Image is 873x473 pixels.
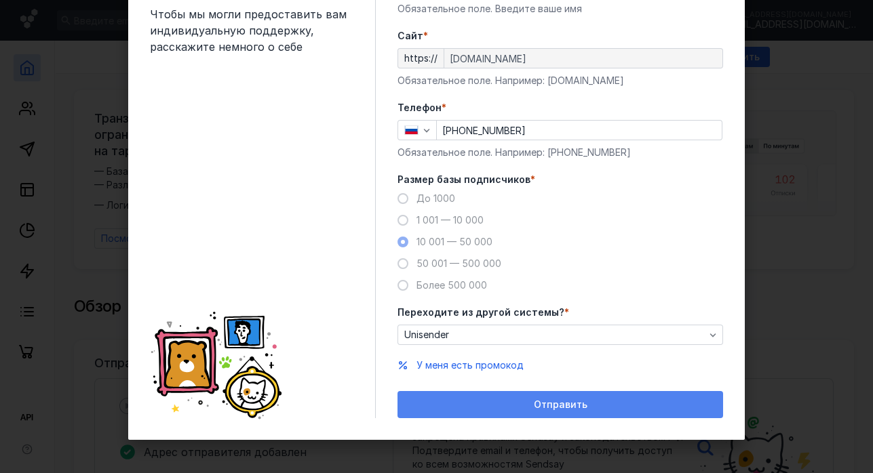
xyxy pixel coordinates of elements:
div: Обязательное поле. Например: [PHONE_NUMBER] [397,146,723,159]
span: Размер базы подписчиков [397,173,530,186]
span: Телефон [397,101,442,115]
span: Чтобы мы могли предоставить вам индивидуальную поддержку, расскажите немного о себе [150,6,353,55]
span: Переходите из другой системы? [397,306,564,319]
span: Unisender [404,329,449,341]
button: Unisender [397,325,723,345]
button: Отправить [397,391,723,418]
span: Отправить [534,399,587,411]
div: Обязательное поле. Например: [DOMAIN_NAME] [397,74,723,87]
span: Cайт [397,29,423,43]
button: У меня есть промокод [416,358,524,372]
span: У меня есть промокод [416,359,524,371]
div: Обязательное поле. Введите ваше имя [397,2,723,16]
